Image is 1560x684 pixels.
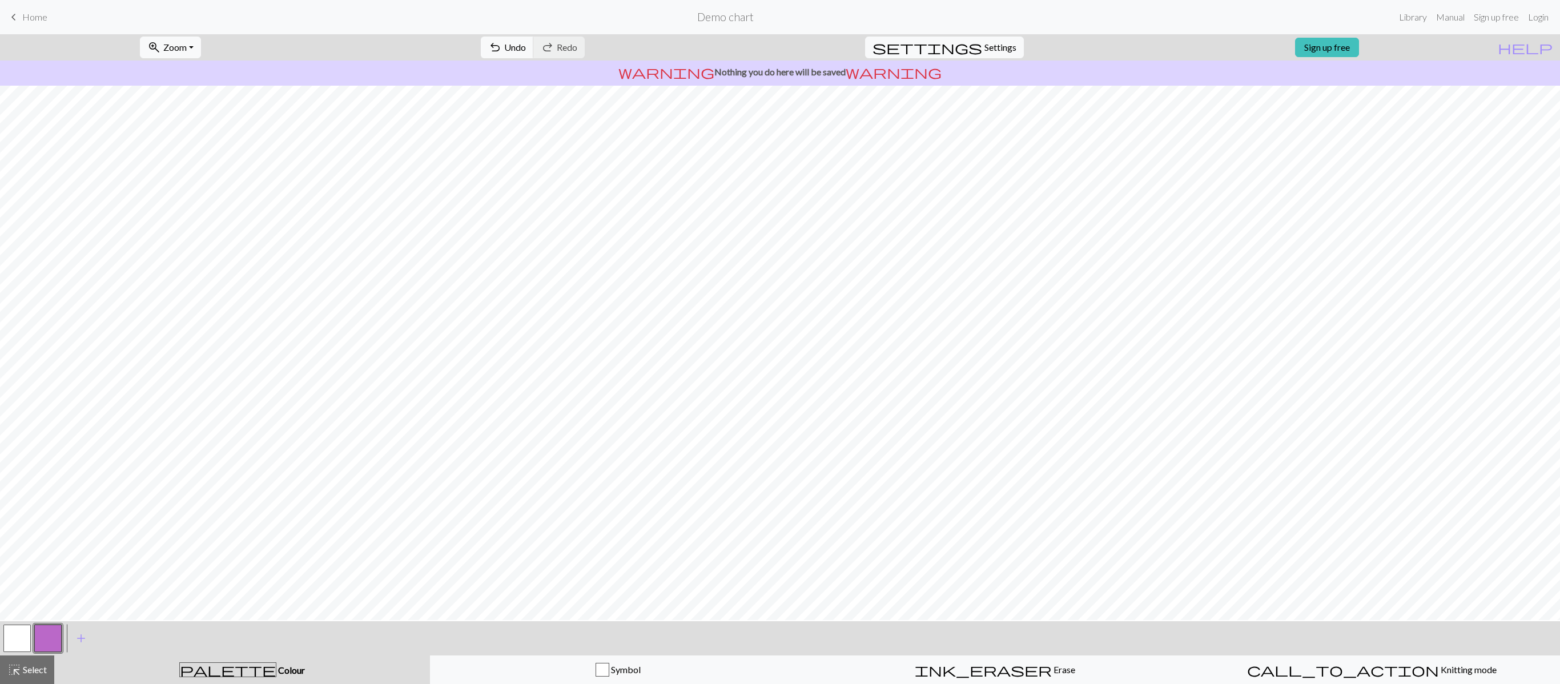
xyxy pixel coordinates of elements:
[488,39,502,55] span: undo
[846,64,942,80] span: warning
[276,665,305,675] span: Colour
[984,41,1016,54] span: Settings
[7,9,21,25] span: keyboard_arrow_left
[147,39,161,55] span: zoom_in
[481,37,534,58] button: Undo
[1295,38,1359,57] a: Sign up free
[140,37,201,58] button: Zoom
[180,662,276,678] span: palette
[1052,664,1075,675] span: Erase
[5,65,1555,79] p: Nothing you do here will be saved
[807,655,1184,684] button: Erase
[1469,6,1523,29] a: Sign up free
[430,655,807,684] button: Symbol
[1247,662,1439,678] span: call_to_action
[1432,6,1469,29] a: Manual
[609,664,641,675] span: Symbol
[21,664,47,675] span: Select
[504,42,526,53] span: Undo
[74,630,88,646] span: add
[1394,6,1432,29] a: Library
[1439,664,1497,675] span: Knitting mode
[7,662,21,678] span: highlight_alt
[22,11,47,22] span: Home
[1183,655,1560,684] button: Knitting mode
[1523,6,1553,29] a: Login
[865,37,1024,58] button: SettingsSettings
[7,7,47,27] a: Home
[618,64,714,80] span: warning
[915,662,1052,678] span: ink_eraser
[163,42,187,53] span: Zoom
[1498,39,1553,55] span: help
[54,655,430,684] button: Colour
[873,39,982,55] span: settings
[873,41,982,54] i: Settings
[697,10,754,23] h2: Demo chart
